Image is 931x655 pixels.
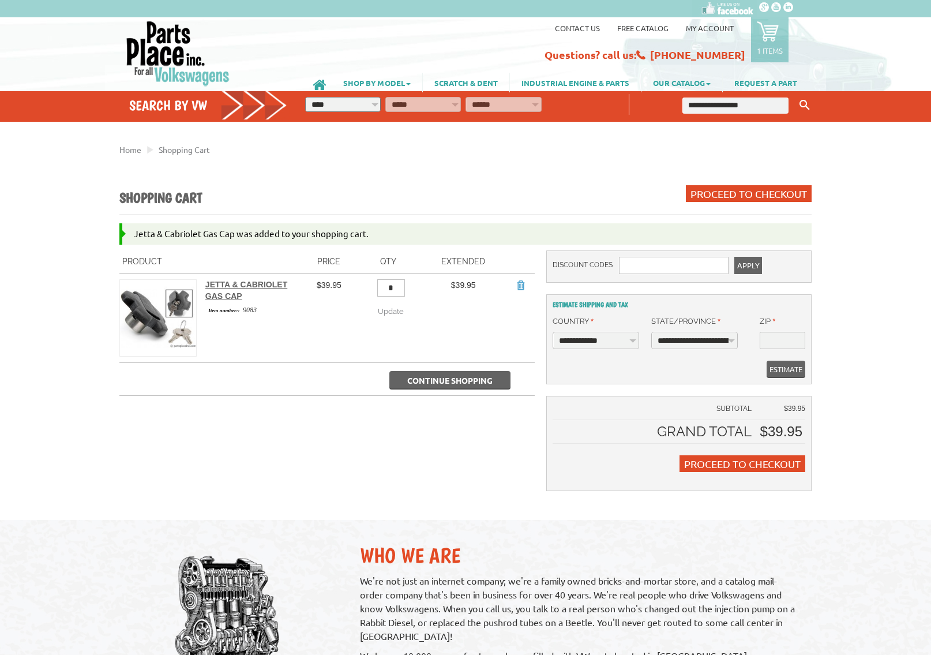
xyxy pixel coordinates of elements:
a: 1 items [751,17,789,62]
button: Proceed to Checkout [680,455,805,472]
span: $39.95 [784,405,805,413]
th: Qty [355,250,421,274]
span: Proceed to Checkout [684,458,801,470]
button: Keyword Search [796,96,813,115]
span: Estimate [769,361,802,378]
label: Discount Codes [553,257,613,274]
span: Price [317,257,340,266]
span: Apply [737,257,759,274]
button: Proceed to Checkout [686,185,812,202]
button: Apply [734,257,762,274]
a: INDUSTRIAL ENGINE & PARTS [510,73,641,92]
span: Jetta & Cabriolet Gas Cap was added to your shopping cart. [134,228,369,239]
label: Country [553,316,594,327]
span: $39.95 [317,280,341,290]
th: Extended [421,250,505,274]
p: 1 items [757,46,783,55]
span: Update [378,307,404,316]
a: Contact us [555,23,600,33]
p: We're not just an internet company; we're a family owned bricks-and-mortar store, and a catalog m... [360,574,800,643]
a: REQUEST A PART [723,73,809,92]
h1: Shopping Cart [119,189,202,208]
a: SCRATCH & DENT [423,73,509,92]
a: Home [119,144,141,155]
span: Proceed to Checkout [690,188,807,200]
a: Jetta & Cabriolet Gas Cap [205,280,287,301]
a: Free Catalog [617,23,669,33]
span: Item number:: [205,306,243,315]
strong: Grand Total [657,423,752,440]
h2: Who We Are [360,543,800,568]
a: Remove Item [515,279,526,291]
button: Estimate [767,361,805,378]
a: My Account [686,23,734,33]
a: SHOP BY MODEL [332,73,422,92]
button: Continue Shopping [389,371,510,390]
a: OUR CATALOG [641,73,722,92]
span: Product [122,257,162,266]
span: $39.95 [451,280,476,290]
td: Subtotal [553,402,757,420]
a: Shopping Cart [159,144,210,155]
img: Jetta & Cabriolet Gas Cap [120,280,196,356]
h4: Search by VW [129,97,287,114]
span: $39.95 [760,424,802,439]
label: Zip [760,316,775,327]
label: State/Province [651,316,720,327]
h2: Estimate Shipping and Tax [553,301,805,309]
span: Continue Shopping [407,375,493,385]
img: Parts Place Inc! [125,20,231,87]
div: 9083 [205,305,301,315]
